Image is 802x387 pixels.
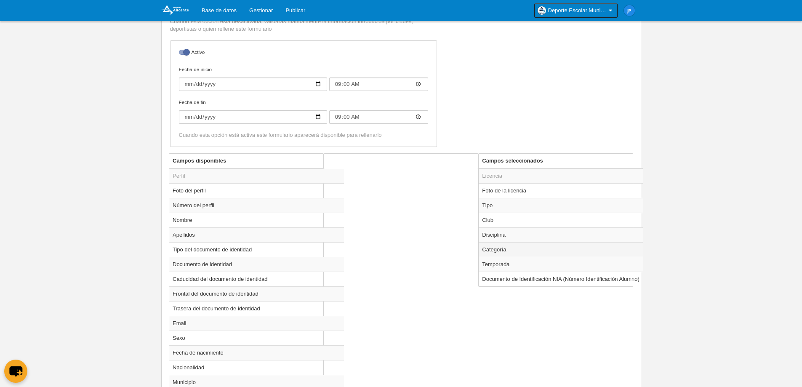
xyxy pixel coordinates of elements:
[479,272,643,286] td: Documento de Identificación NIA (Número Identificación Alumno)
[169,183,344,198] td: Foto del perfil
[169,345,344,360] td: Fecha de nacimiento
[169,301,344,316] td: Trasera del documento de identidad
[169,360,344,375] td: Nacionalidad
[169,213,344,227] td: Nombre
[479,257,643,272] td: Temporada
[479,183,643,198] td: Foto de la licencia
[169,227,344,242] td: Apellidos
[179,48,428,58] label: Activo
[169,316,344,331] td: Email
[534,3,618,18] a: Deporte Escolar Municipal de [GEOGRAPHIC_DATA]
[169,242,344,257] td: Tipo del documento de identidad
[179,66,428,91] label: Fecha de inicio
[479,227,643,242] td: Disciplina
[479,168,643,184] td: Licencia
[169,286,344,301] td: Frontal del documento de identidad
[479,242,643,257] td: Categoría
[169,198,344,213] td: Número del perfil
[179,99,428,124] label: Fecha de fin
[538,6,546,15] img: OawjjgO45JmU.30x30.jpg
[329,110,428,124] input: Fecha de fin
[169,168,344,184] td: Perfil
[169,257,344,272] td: Documento de identidad
[548,6,607,15] span: Deporte Escolar Municipal de [GEOGRAPHIC_DATA]
[479,198,643,213] td: Tipo
[479,213,643,227] td: Club
[169,272,344,286] td: Caducidad del documento de identidad
[179,131,428,139] div: Cuando esta opción está activa este formulario aparecerá disponible para rellenarlo
[169,154,344,168] th: Campos disponibles
[4,360,27,383] button: chat-button
[169,331,344,345] td: Sexo
[179,110,327,124] input: Fecha de fin
[170,18,437,33] p: Cuando esta opción está desactivada, validarás manualmente la información introducida por clubes,...
[479,154,643,168] th: Campos seleccionados
[329,77,428,91] input: Fecha de inicio
[161,5,189,15] img: Deporte Escolar Municipal de Alicante
[624,5,635,16] img: c2l6ZT0zMHgzMCZmcz05JnRleHQ9SlAmYmc9MWU4OGU1.png
[179,77,327,91] input: Fecha de inicio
